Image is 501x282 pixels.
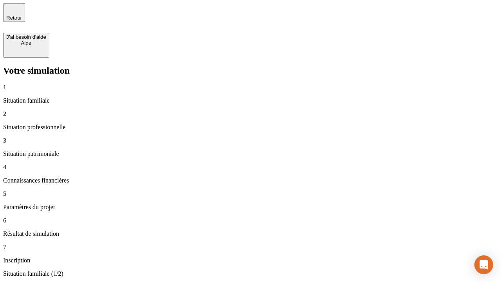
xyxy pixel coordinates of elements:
[6,15,22,21] span: Retour
[3,33,49,58] button: J’ai besoin d'aideAide
[3,204,498,211] p: Paramètres du projet
[6,40,46,46] div: Aide
[3,244,498,251] p: 7
[3,257,498,264] p: Inscription
[3,137,498,144] p: 3
[3,217,498,224] p: 6
[3,110,498,117] p: 2
[3,177,498,184] p: Connaissances financières
[3,150,498,157] p: Situation patrimoniale
[3,230,498,237] p: Résultat de simulation
[474,255,493,274] div: Open Intercom Messenger
[3,190,498,197] p: 5
[3,124,498,131] p: Situation professionnelle
[3,3,25,22] button: Retour
[3,270,498,277] p: Situation familiale (1/2)
[6,34,46,40] div: J’ai besoin d'aide
[3,97,498,104] p: Situation familiale
[3,65,498,76] h2: Votre simulation
[3,164,498,171] p: 4
[3,84,498,91] p: 1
